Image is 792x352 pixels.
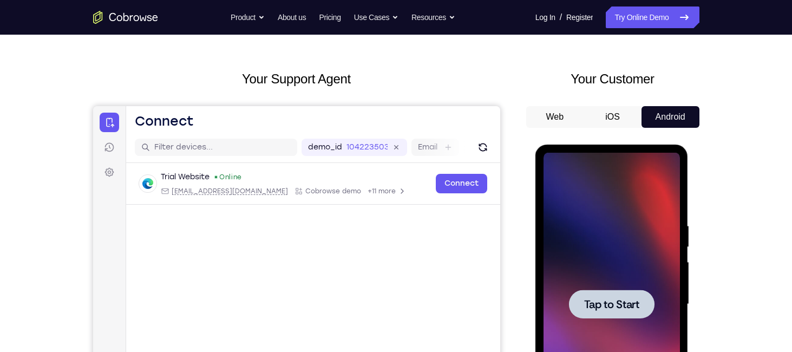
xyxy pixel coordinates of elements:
a: Connect [343,68,394,87]
div: App [201,81,268,89]
a: Go to the home page [93,11,158,24]
span: / [560,11,562,24]
span: web@example.com [78,81,195,89]
span: Cobrowse demo [212,81,268,89]
button: Resources [411,6,455,28]
div: Trial Website [68,66,116,76]
div: New devices found. [122,70,124,72]
a: Log In [535,6,555,28]
button: iOS [584,106,642,128]
div: Online [121,67,149,75]
a: Pricing [319,6,341,28]
span: Tap to Start [49,154,104,165]
button: Android [642,106,699,128]
button: Product [231,6,265,28]
a: Try Online Demo [606,6,699,28]
button: 6-digit code [187,326,253,348]
a: Register [566,6,593,28]
div: Open device details [33,57,407,99]
a: About us [278,6,306,28]
h2: Your Customer [526,69,699,89]
button: Web [526,106,584,128]
h2: Your Support Agent [93,69,500,89]
button: Use Cases [354,6,398,28]
span: +11 more [274,81,303,89]
div: Email [68,81,195,89]
button: Tap to Start [34,145,119,174]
